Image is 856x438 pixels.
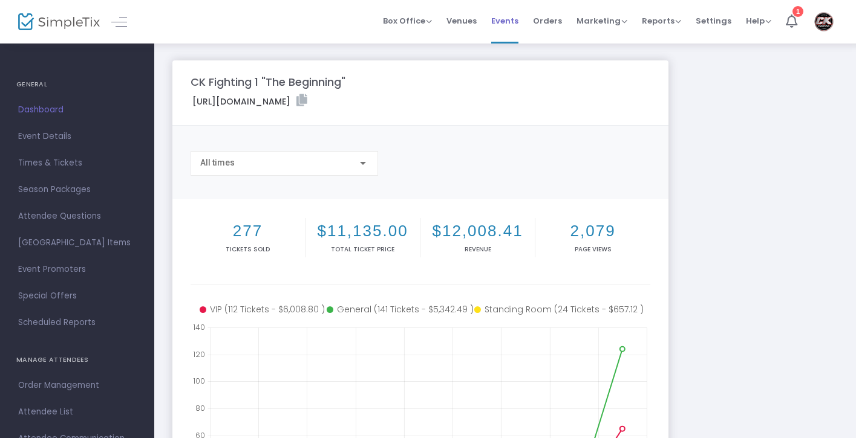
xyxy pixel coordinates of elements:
[18,102,136,118] span: Dashboard
[308,222,417,240] h2: $11,135.00
[642,15,681,27] span: Reports
[191,74,345,90] m-panel-title: CK Fighting 1 "The Beginning"
[193,322,205,332] text: 140
[446,5,477,36] span: Venues
[192,94,307,108] label: [URL][DOMAIN_NAME]
[18,262,136,277] span: Event Promoters
[18,129,136,144] span: Event Details
[18,288,136,304] span: Special Offers
[538,222,648,240] h2: 2,079
[423,245,532,254] p: Revenue
[18,315,136,330] span: Scheduled Reports
[200,158,235,167] span: All times
[533,5,562,36] span: Orders
[746,15,771,27] span: Help
[308,245,417,254] p: Total Ticket Price
[18,155,136,171] span: Times & Tickets
[16,72,138,97] h4: GENERAL
[195,403,205,413] text: 80
[696,5,731,36] span: Settings
[491,5,518,36] span: Events
[423,222,532,240] h2: $12,008.41
[383,15,432,27] span: Box Office
[792,6,803,17] div: 1
[18,404,136,420] span: Attendee List
[193,222,302,240] h2: 277
[16,348,138,372] h4: MANAGE ATTENDEES
[193,376,205,386] text: 100
[577,15,627,27] span: Marketing
[18,182,136,198] span: Season Packages
[18,378,136,393] span: Order Management
[193,349,205,359] text: 120
[193,245,302,254] p: Tickets sold
[538,245,648,254] p: Page Views
[18,208,136,224] span: Attendee Questions
[18,235,136,251] span: [GEOGRAPHIC_DATA] Items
